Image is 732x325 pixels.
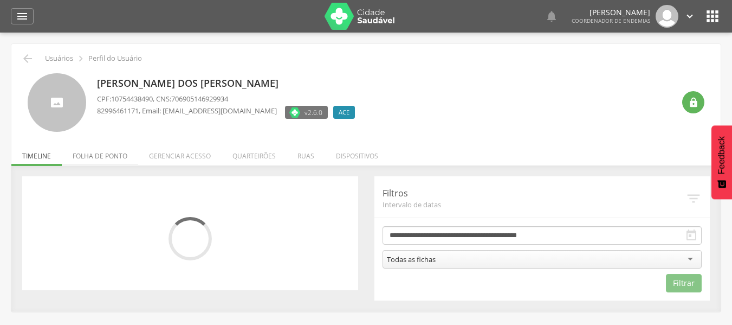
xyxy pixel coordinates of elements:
p: Perfil do Usuário [88,54,142,63]
a:  [11,8,34,24]
span: 706905146929934 [171,94,228,104]
span: Intervalo de datas [383,200,686,209]
span: ACE [339,108,349,117]
li: Gerenciar acesso [138,141,222,166]
i:  [545,10,558,23]
div: Todas as fichas [387,254,436,264]
li: Quarteirões [222,141,287,166]
i:  [688,97,699,108]
p: [PERSON_NAME] [572,9,650,16]
a:  [545,5,558,28]
i:  [685,190,702,207]
button: Feedback - Mostrar pesquisa [711,125,732,199]
i:  [75,53,87,65]
span: Feedback [717,136,727,174]
span: Coordenador de Endemias [572,17,650,24]
span: 10754438490 [111,94,153,104]
li: Folha de ponto [62,141,138,166]
i:  [684,10,696,22]
span: v2.6.0 [305,107,322,118]
p: CPF: , CNS: [97,94,360,104]
i:  [21,52,34,65]
a:  [684,5,696,28]
p: [PERSON_NAME] dos [PERSON_NAME] [97,77,360,91]
li: Dispositivos [325,141,389,166]
p: , Email: [EMAIL_ADDRESS][DOMAIN_NAME] [97,106,277,116]
i:  [704,8,721,25]
p: Filtros [383,187,686,200]
p: Usuários [45,54,73,63]
li: Ruas [287,141,325,166]
i:  [685,229,698,242]
button: Filtrar [666,274,702,292]
i:  [16,10,29,23]
span: 82996461171 [97,106,139,116]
